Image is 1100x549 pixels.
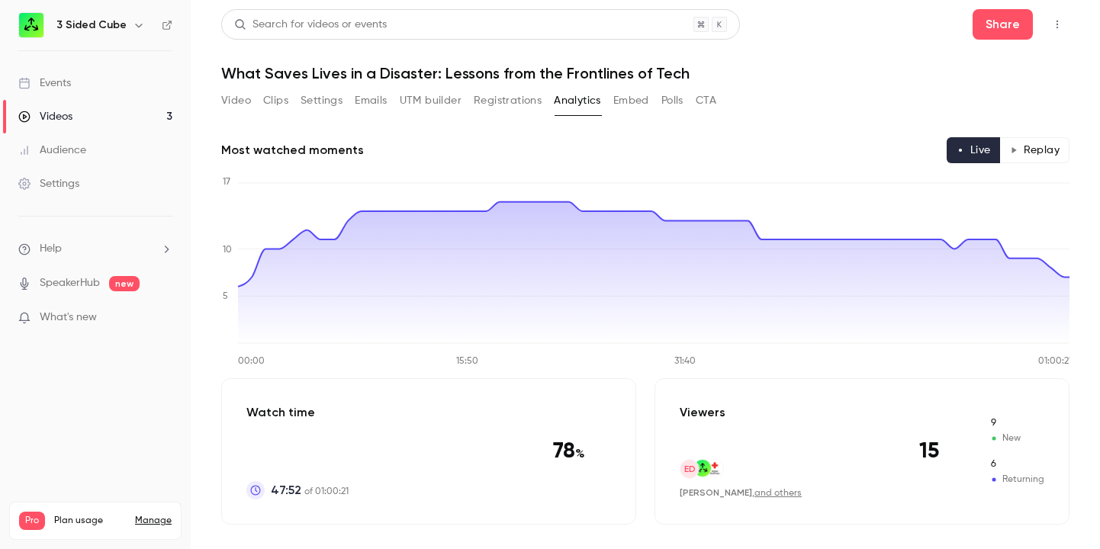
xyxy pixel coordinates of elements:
[301,88,343,113] button: Settings
[234,17,387,33] div: Search for videos or events
[1000,137,1069,163] button: Replay
[456,357,478,366] tspan: 15:50
[246,403,349,422] p: Watch time
[154,311,172,325] iframe: Noticeable Trigger
[19,512,45,530] span: Pro
[947,137,1001,163] button: Live
[680,403,725,422] p: Viewers
[1038,357,1072,366] tspan: 01:00:21
[263,88,288,113] button: Clips
[54,515,126,527] span: Plan usage
[674,357,696,366] tspan: 31:40
[973,9,1033,40] button: Share
[223,246,232,255] tspan: 10
[40,310,97,326] span: What's new
[694,460,711,477] img: 3sidedcube.com
[989,473,1044,486] span: Returning
[40,275,100,291] a: SpeakerHub
[271,481,349,499] p: of 01:00:21
[989,432,1044,445] span: New
[221,88,251,113] button: Video
[135,515,172,527] a: Manage
[238,357,265,366] tspan: 00:00
[754,489,802,498] a: and others
[554,88,601,113] button: Analytics
[56,18,127,33] h6: 3 Sided Cube
[221,64,1069,82] h1: What Saves Lives in a Disaster: Lessons from the Frontlines of Tech
[684,462,696,476] span: ED
[989,457,1044,471] span: Returning
[19,13,43,37] img: 3 Sided Cube
[18,109,72,124] div: Videos
[223,292,228,301] tspan: 5
[474,88,542,113] button: Registrations
[680,486,802,499] div: ,
[706,460,723,477] img: redcross.org.uk
[271,481,301,499] span: 47:52
[18,176,79,191] div: Settings
[18,241,172,257] li: help-dropdown-opener
[221,141,364,159] h2: Most watched moments
[613,88,649,113] button: Embed
[109,276,140,291] span: new
[18,75,71,91] div: Events
[223,178,230,187] tspan: 17
[661,88,683,113] button: Polls
[680,487,752,498] span: [PERSON_NAME]
[989,416,1044,430] span: New
[696,88,716,113] button: CTA
[18,143,86,158] div: Audience
[400,88,462,113] button: UTM builder
[1045,12,1069,37] button: Top Bar Actions
[40,241,62,257] span: Help
[355,88,387,113] button: Emails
